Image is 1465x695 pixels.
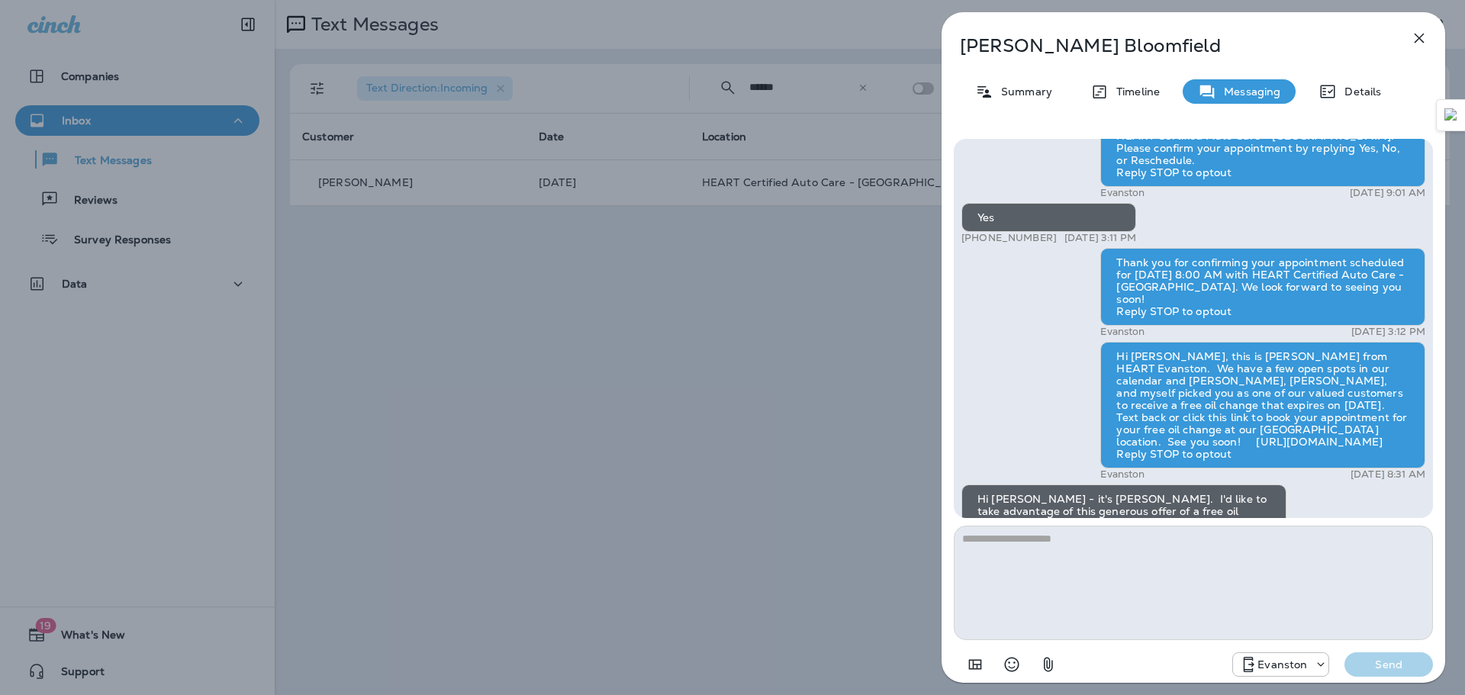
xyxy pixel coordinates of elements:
[961,203,1136,232] div: Yes
[1233,655,1328,674] div: +1 (847) 892-1225
[960,649,990,680] button: Add in a premade template
[993,85,1052,98] p: Summary
[997,649,1027,680] button: Select an emoji
[1100,326,1145,338] p: Evanston
[1064,232,1136,244] p: [DATE] 3:11 PM
[1109,85,1160,98] p: Timeline
[1100,97,1425,187] div: Hello [PERSON_NAME], this is a reminder of your scheduled appointment set for [DATE] 8:00 AM at H...
[961,484,1286,538] div: Hi [PERSON_NAME] - it's [PERSON_NAME]. I'd like to take advantage of this generous offer of a fre...
[1351,468,1425,481] p: [DATE] 8:31 AM
[1100,187,1145,199] p: Evanston
[1100,342,1425,468] div: Hi [PERSON_NAME], this is [PERSON_NAME] from HEART Evanston. We have a few open spots in our cale...
[1337,85,1381,98] p: Details
[1350,187,1425,199] p: [DATE] 9:01 AM
[1216,85,1280,98] p: Messaging
[1100,248,1425,326] div: Thank you for confirming your appointment scheduled for [DATE] 8:00 AM with HEART Certified Auto ...
[1444,108,1458,122] img: Detect Auto
[1100,468,1145,481] p: Evanston
[961,232,1057,244] p: [PHONE_NUMBER]
[1257,658,1307,671] p: Evanston
[1351,326,1425,338] p: [DATE] 3:12 PM
[960,35,1376,56] p: [PERSON_NAME] Bloomfield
